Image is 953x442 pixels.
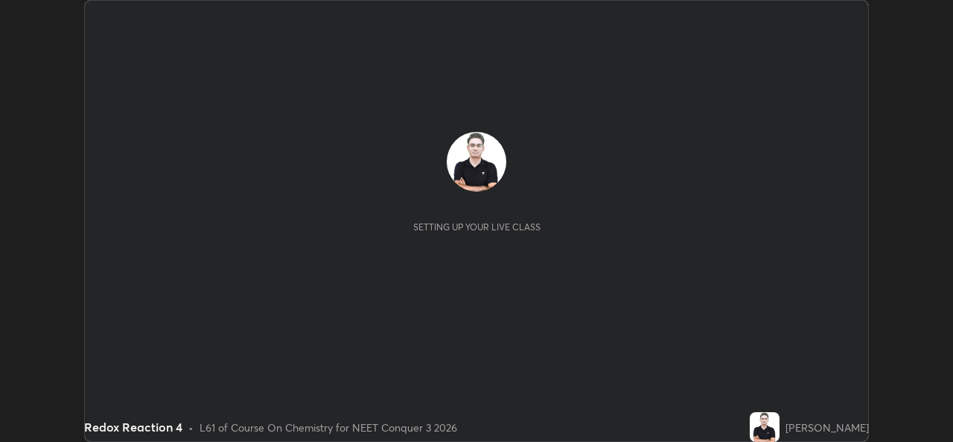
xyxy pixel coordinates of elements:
div: Redox Reaction 4 [84,418,182,436]
div: [PERSON_NAME] [785,420,869,435]
img: 07289581f5164c24b1d22cb8169adb0f.jpg [750,412,780,442]
img: 07289581f5164c24b1d22cb8169adb0f.jpg [447,132,506,192]
div: L61 of Course On Chemistry for NEET Conquer 3 2026 [200,420,457,435]
div: • [188,420,194,435]
div: Setting up your live class [413,221,541,233]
